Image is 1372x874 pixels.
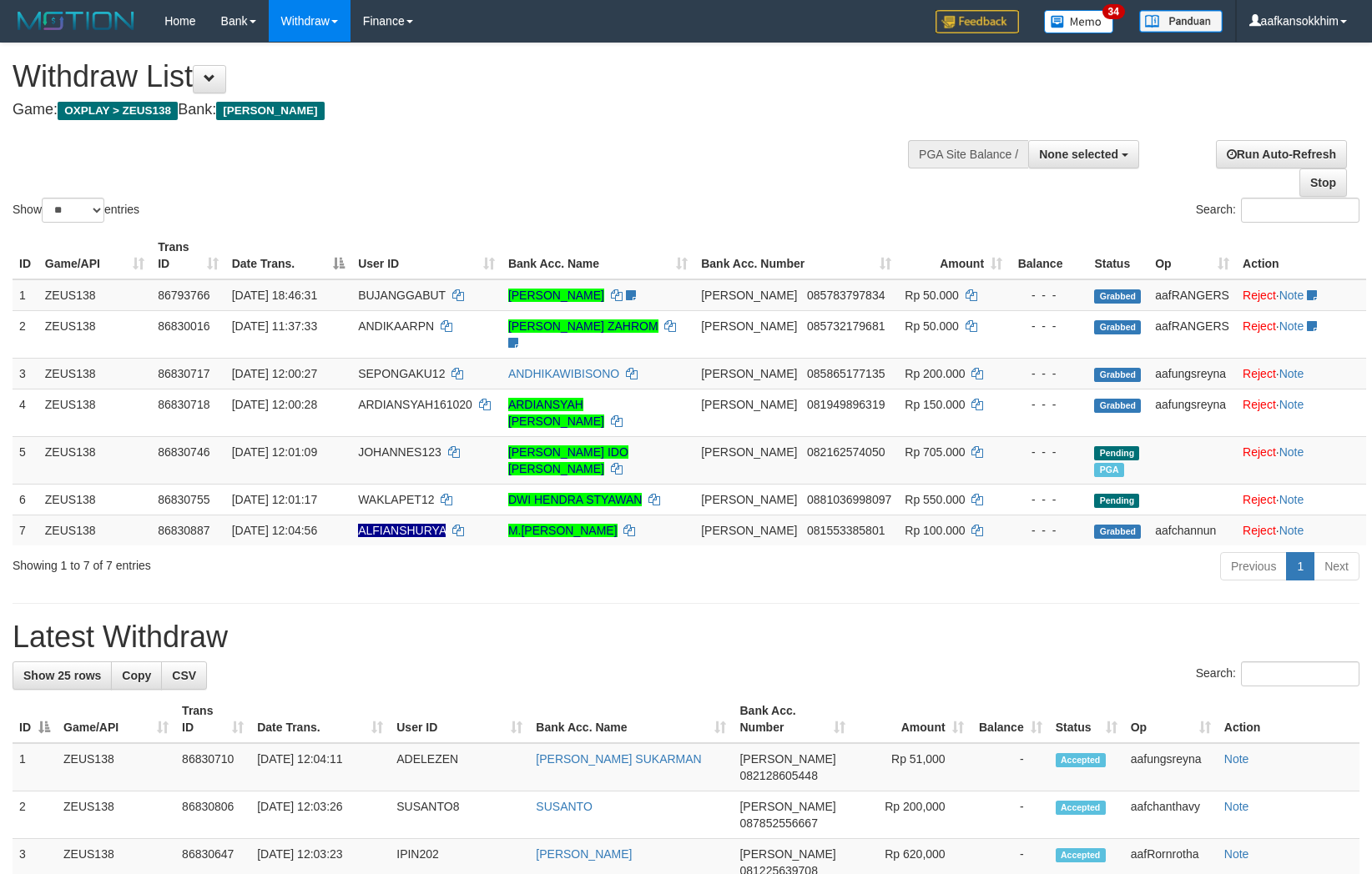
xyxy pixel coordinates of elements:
td: [DATE] 12:03:26 [250,791,390,839]
span: [PERSON_NAME] [701,398,797,411]
a: Note [1224,752,1249,766]
span: [PERSON_NAME] [739,847,835,861]
th: Game/API: activate to sort column ascending [38,232,151,279]
span: Rp 50.000 [905,289,959,302]
span: [DATE] 18:46:31 [232,289,317,302]
th: Balance: activate to sort column ascending [971,696,1049,743]
a: Note [1224,847,1249,861]
td: SUSANTO8 [390,791,529,839]
td: aafungsreyna [1148,358,1236,389]
span: [DATE] 11:37:33 [232,319,317,333]
span: Copy [122,669,151,682]
span: Copy 0881036998097 to clipboard [807,493,891,506]
img: Button%20Memo.svg [1044,10,1114,33]
span: None selected [1039,148,1118,161]
span: Accepted [1056,753,1106,767]
th: Status [1087,232,1148,279]
span: [DATE] 12:01:17 [232,493,317,506]
a: Show 25 rows [13,661,112,690]
a: ANDHIKAWIBISONO [508,367,619,380]
span: 86830016 [158,319,209,333]
td: ZEUS138 [38,515,151,545]
a: Reject [1243,398,1276,411]
td: 5 [13,436,38,484]
a: DWI HENDRA STYAWAN [508,493,643,506]
div: PGA Site Balance / [908,140,1028,168]
th: Op: activate to sort column ascending [1124,696,1218,743]
span: Marked by aafRornrotha [1094,463,1123,477]
span: Rp 705.000 [905,445,965,459]
span: Grabbed [1094,525,1141,539]
span: 86830717 [158,367,209,380]
label: Search: [1196,661,1359,686]
a: Note [1224,800,1249,813]
div: - - - [1016,444,1081,460]
th: Amount: activate to sort column ascending [898,232,1009,279]
span: Copy 081949896319 to clipboard [807,398,885,411]
span: [DATE] 12:01:09 [232,445,317,459]
a: Note [1279,398,1304,411]
span: JOHANNES123 [358,445,441,459]
td: ADELEZEN [390,743,529,791]
span: Grabbed [1094,368,1141,382]
td: 86830710 [175,743,250,791]
th: Bank Acc. Number: activate to sort column ascending [733,696,851,743]
td: · [1236,358,1366,389]
a: Reject [1243,445,1276,459]
span: [PERSON_NAME] [216,102,324,120]
th: Bank Acc. Number: activate to sort column ascending [694,232,898,279]
td: aafRANGERS [1148,310,1236,358]
th: Action [1218,696,1359,743]
span: 86830887 [158,524,209,537]
td: aafchanthavy [1124,791,1218,839]
a: Note [1279,493,1304,506]
span: [PERSON_NAME] [701,524,797,537]
a: Reject [1243,319,1276,333]
span: [PERSON_NAME] [701,367,797,380]
label: Search: [1196,198,1359,223]
th: Date Trans.: activate to sort column descending [225,232,351,279]
th: User ID: activate to sort column ascending [390,696,529,743]
span: ANDIKAARPN [358,319,434,333]
td: - [971,743,1049,791]
span: Rp 150.000 [905,398,965,411]
a: [PERSON_NAME] IDO [PERSON_NAME] [508,445,628,475]
img: panduan.png [1139,10,1223,33]
span: Copy 085865177135 to clipboard [807,367,885,380]
div: Showing 1 to 7 of 7 entries [13,550,559,574]
a: M.[PERSON_NAME] [508,524,618,537]
td: ZEUS138 [38,389,151,436]
td: ZEUS138 [38,436,151,484]
h4: Game: Bank: [13,102,898,118]
a: [PERSON_NAME] SUKARMAN [536,752,701,766]
td: · [1236,515,1366,545]
td: 3 [13,358,38,389]
span: [DATE] 12:00:28 [232,398,317,411]
span: [PERSON_NAME] [739,800,835,813]
div: - - - [1016,287,1081,304]
a: ARDIANSYAH [PERSON_NAME] [508,398,604,428]
a: Run Auto-Refresh [1216,140,1347,168]
input: Search: [1241,661,1359,686]
td: 1 [13,743,57,791]
td: ZEUS138 [57,791,175,839]
span: 86830755 [158,493,209,506]
span: [PERSON_NAME] [701,289,797,302]
span: SEPONGAKU12 [358,367,445,380]
th: Date Trans.: activate to sort column ascending [250,696,390,743]
td: ZEUS138 [38,279,151,311]
th: Trans ID: activate to sort column ascending [175,696,250,743]
a: [PERSON_NAME] ZAHROM [508,319,658,333]
span: Grabbed [1094,399,1141,413]
td: aafungsreyna [1148,389,1236,436]
span: BUJANGGABUT [358,289,446,302]
span: 86793766 [158,289,209,302]
th: User ID: activate to sort column ascending [351,232,502,279]
td: · [1236,436,1366,484]
span: WAKLAPET12 [358,493,434,506]
td: [DATE] 12:04:11 [250,743,390,791]
td: · [1236,310,1366,358]
th: ID [13,232,38,279]
th: Action [1236,232,1366,279]
span: ARDIANSYAH161020 [358,398,472,411]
